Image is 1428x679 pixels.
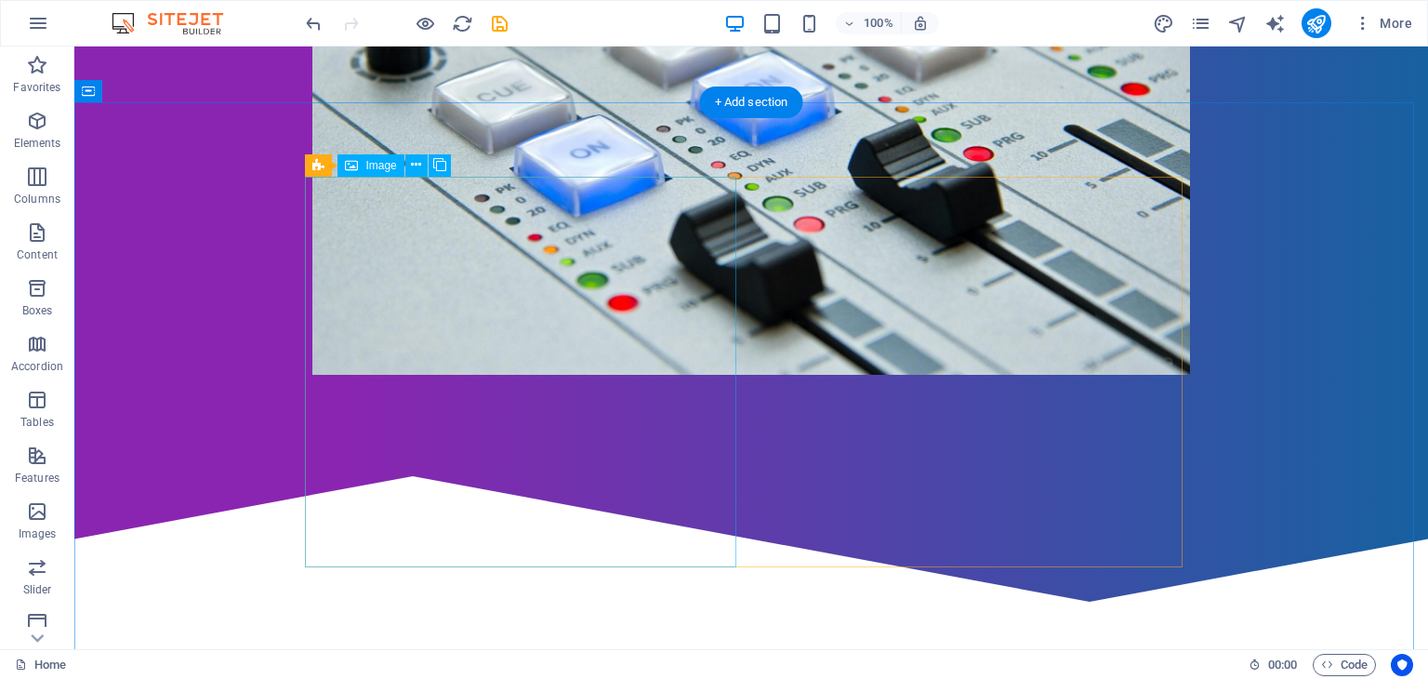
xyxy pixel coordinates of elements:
p: Images [19,526,57,541]
p: Tables [20,415,54,430]
p: Columns [14,192,60,206]
button: save [488,12,510,34]
i: Navigator [1227,13,1249,34]
button: undo [302,12,324,34]
span: Code [1321,654,1368,676]
h6: 100% [864,12,893,34]
p: Accordion [11,359,63,374]
button: design [1153,12,1175,34]
p: Slider [23,582,52,597]
span: Image [365,160,396,171]
p: Boxes [22,303,53,318]
i: On resize automatically adjust zoom level to fit chosen device. [912,15,929,32]
button: Code [1313,654,1376,676]
i: Undo: Change button (Ctrl+Z) [303,13,324,34]
i: Publish [1305,13,1327,34]
button: 100% [836,12,902,34]
a: Click to cancel selection. Double-click to open Pages [15,654,66,676]
button: navigator [1227,12,1249,34]
span: 00 00 [1268,654,1297,676]
p: Elements [14,136,61,151]
button: reload [451,12,473,34]
h6: Session time [1249,654,1298,676]
button: More [1346,8,1420,38]
button: publish [1302,8,1331,38]
button: text_generator [1264,12,1287,34]
p: Features [15,471,59,486]
div: + Add section [700,87,803,118]
button: Click here to leave preview mode and continue editing [414,12,436,34]
img: Editor Logo [107,12,246,34]
span: : [1281,658,1284,672]
i: AI Writer [1264,13,1286,34]
p: Content [17,247,58,262]
button: Usercentrics [1391,654,1413,676]
span: More [1354,14,1412,33]
i: Save (Ctrl+S) [489,13,510,34]
button: pages [1190,12,1212,34]
p: Favorites [13,80,60,95]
